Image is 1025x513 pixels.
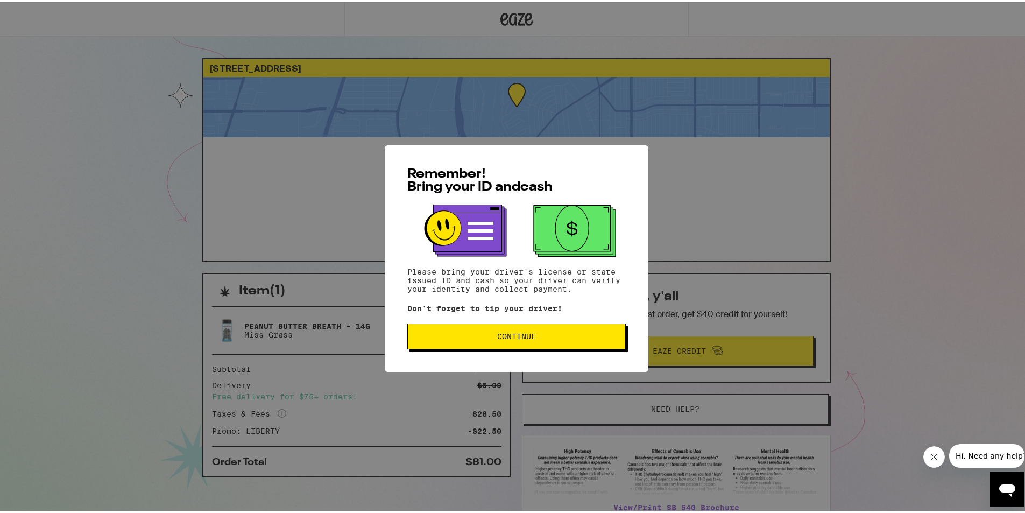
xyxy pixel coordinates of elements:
[923,444,945,466] iframe: Close message
[407,265,626,291] p: Please bring your driver's license or state issued ID and cash so your driver can verify your ide...
[407,302,626,311] p: Don't forget to tip your driver!
[497,331,536,338] span: Continue
[407,321,626,347] button: Continue
[6,8,77,16] span: Hi. Need any help?
[990,470,1024,504] iframe: Button to launch messaging window
[949,442,1024,466] iframe: Message from company
[407,166,553,192] span: Remember! Bring your ID and cash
